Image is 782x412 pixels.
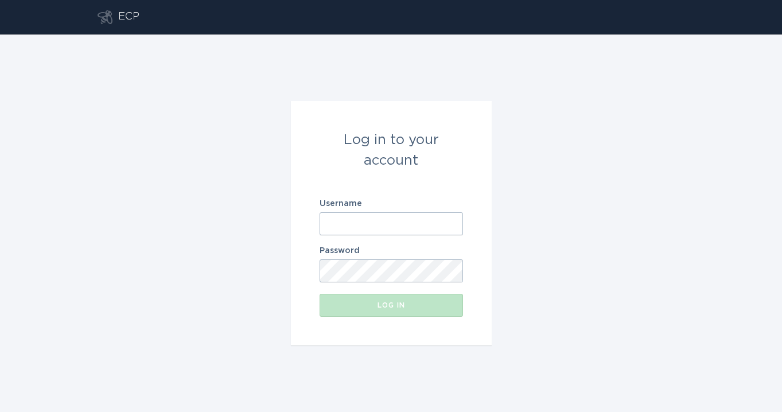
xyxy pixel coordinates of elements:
[320,130,463,171] div: Log in to your account
[320,294,463,317] button: Log in
[98,10,112,24] button: Go to dashboard
[325,302,457,309] div: Log in
[118,10,139,24] div: ECP
[320,200,463,208] label: Username
[320,247,463,255] label: Password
